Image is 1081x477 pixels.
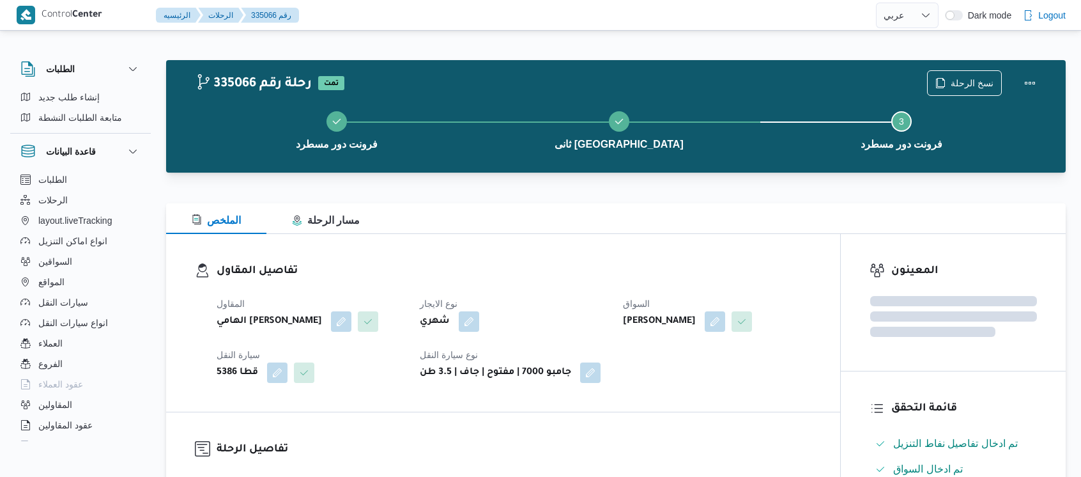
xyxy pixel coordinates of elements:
span: الرحلات [38,192,68,208]
span: عقود العملاء [38,377,83,392]
span: تم ادخال تفاصيل نفاط التنزيل [893,436,1018,451]
button: Actions [1017,70,1043,96]
span: متابعة الطلبات النشطة [38,110,122,125]
h2: 335066 رحلة رقم [195,76,312,93]
button: عقود العملاء [15,374,146,395]
button: Logout [1018,3,1071,28]
span: انواع اماكن التنزيل [38,233,107,249]
span: Dark mode [963,10,1011,20]
button: المقاولين [15,395,146,415]
span: 3 [899,116,904,127]
span: مسار الرحلة [292,215,360,226]
span: سيارات النقل [38,295,88,310]
button: السواقين [15,251,146,272]
span: عقود المقاولين [38,418,93,433]
h3: تفاصيل الرحلة [217,441,811,458]
button: ثانى [GEOGRAPHIC_DATA] [478,96,760,162]
b: [PERSON_NAME] [623,314,696,329]
button: المواقع [15,272,146,292]
b: الهامي [PERSON_NAME] [217,314,322,329]
span: المواقع [38,274,65,290]
span: layout.liveTracking [38,213,112,228]
span: نوع الايجار [420,299,457,309]
span: فرونت دور مسطرد [861,137,943,152]
span: السواقين [38,254,72,269]
span: المقاولين [38,397,72,412]
div: الطلبات [10,87,151,133]
button: نسخ الرحلة [927,70,1002,96]
span: ثانى [GEOGRAPHIC_DATA] [555,137,683,152]
h3: المعينون [891,263,1037,280]
span: Logout [1038,8,1066,23]
button: فرونت دور مسطرد [195,96,478,162]
span: انواع سيارات النقل [38,315,108,331]
span: الطلبات [38,172,67,187]
button: 335066 رقم [241,8,299,23]
button: الفروع [15,354,146,374]
b: قطا 5386 [217,365,258,380]
span: تم ادخال تفاصيل نفاط التنزيل [893,438,1018,449]
div: قاعدة البيانات [10,169,151,446]
svg: Step 1 is complete [332,116,342,127]
span: فرونت دور مسطرد [296,137,378,152]
h3: قاعدة البيانات [46,144,96,159]
span: إنشاء طلب جديد [38,90,100,105]
span: نسخ الرحلة [951,75,993,91]
button: الطلبات [20,61,141,77]
button: إنشاء طلب جديد [15,87,146,107]
span: تم ادخال السواق [893,462,963,477]
button: الطلبات [15,169,146,190]
span: اجهزة التليفون [38,438,91,453]
button: انواع اماكن التنزيل [15,231,146,251]
button: الرحلات [198,8,243,23]
b: شهري [420,314,450,329]
svg: Step 2 is complete [614,116,624,127]
h3: تفاصيل المقاول [217,263,811,280]
span: سيارة النقل [217,350,260,360]
span: السواق [623,299,650,309]
button: قاعدة البيانات [20,144,141,159]
b: تمت [324,80,339,88]
button: متابعة الطلبات النشطة [15,107,146,128]
iframe: chat widget [13,426,54,464]
button: سيارات النقل [15,292,146,313]
span: تمت [318,76,344,90]
span: العملاء [38,336,63,351]
span: المقاول [217,299,245,309]
h3: الطلبات [46,61,75,77]
span: الفروع [38,356,63,371]
button: اجهزة التليفون [15,435,146,456]
button: layout.liveTracking [15,210,146,231]
button: العملاء [15,333,146,354]
button: تم ادخال تفاصيل نفاط التنزيل [870,434,1037,454]
b: جامبو 7000 | مفتوح | جاف | 3.5 طن [420,365,571,380]
span: الملخص [192,215,241,226]
h3: قائمة التحقق [891,400,1037,418]
button: الرئيسيه [156,8,201,23]
span: تم ادخال السواق [893,464,963,474]
span: نوع سيارة النقل [420,350,478,360]
button: فرونت دور مسطرد [760,96,1043,162]
img: X8yXhbKr1z7QwAAAABJRU5ErkJggg== [17,6,35,24]
button: انواع سيارات النقل [15,313,146,333]
b: Center [72,10,102,20]
button: عقود المقاولين [15,415,146,435]
button: الرحلات [15,190,146,210]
